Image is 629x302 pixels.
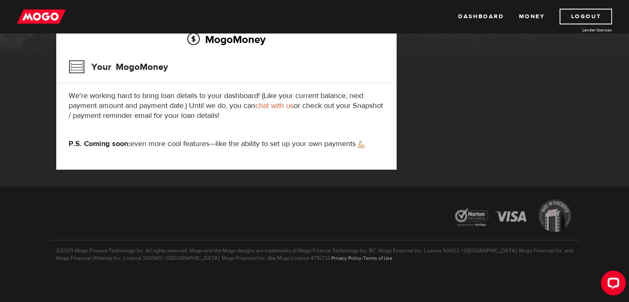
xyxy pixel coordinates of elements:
a: Logout [560,9,612,24]
strong: P.S. Coming soon: [69,139,130,149]
p: We're working hard to bring loan details to your dashboard! (Like your current balance, next paym... [69,91,384,121]
a: Privacy Policy [331,255,361,261]
a: Lender licences [550,27,612,33]
h3: Your MogoMoney [69,56,168,78]
iframe: LiveChat chat widget [594,267,629,302]
p: even more cool features—like the ability to set up your own payments [69,139,384,149]
a: chat with us [255,101,294,110]
a: Terms of Use [363,255,392,261]
a: Dashboard [458,9,504,24]
img: mogo_logo-11ee424be714fa7cbb0f0f49df9e16ec.png [17,9,66,24]
h2: MogoMoney [69,31,384,48]
p: ©2025 Mogo Finance Technology Inc. All rights reserved. Mogo and the Mogo designs are trademarks ... [50,240,579,262]
a: Money [519,9,545,24]
img: legal-icons-92a2ffecb4d32d839781d1b4e4802d7b.png [447,193,579,240]
img: strong arm emoji [358,141,365,148]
